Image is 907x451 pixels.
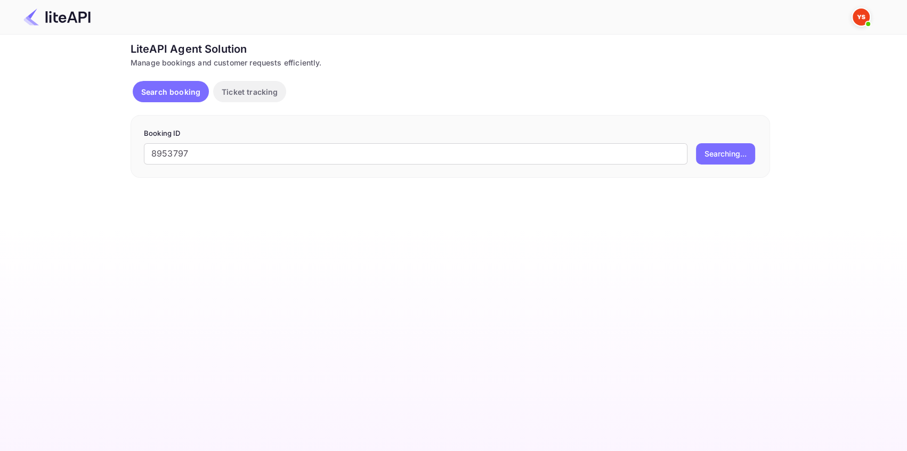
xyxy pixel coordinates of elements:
[222,86,278,97] p: Ticket tracking
[23,9,91,26] img: LiteAPI Logo
[853,9,870,26] img: Yandex Support
[141,86,200,97] p: Search booking
[696,143,755,165] button: Searching...
[131,57,770,68] div: Manage bookings and customer requests efficiently.
[144,143,687,165] input: Enter Booking ID (e.g., 63782194)
[131,41,770,57] div: LiteAPI Agent Solution
[144,128,757,139] p: Booking ID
